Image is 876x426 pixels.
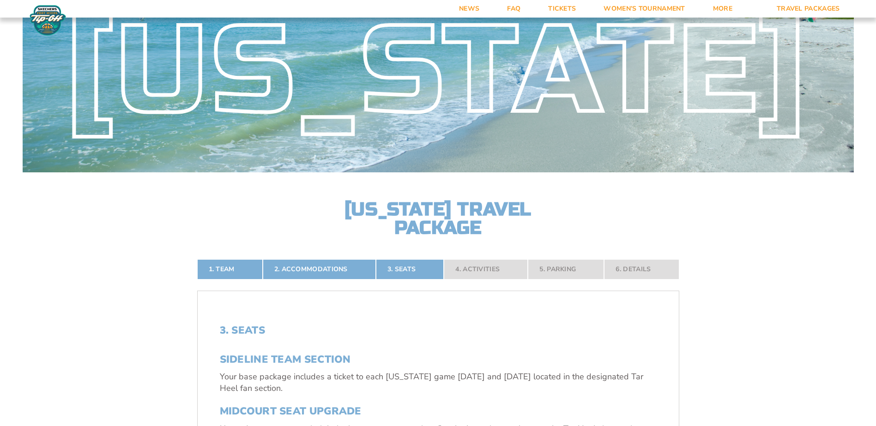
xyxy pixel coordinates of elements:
[220,353,657,365] h3: SIDELINE TEAM SECTION
[337,200,540,237] h2: [US_STATE] Travel Package
[23,22,854,120] div: [US_STATE]
[28,5,68,36] img: Fort Myers Tip-Off
[220,371,657,394] p: Your base package includes a ticket to each [US_STATE] game [DATE] and [DATE] located in the desi...
[263,259,376,280] a: 2. Accommodations
[220,405,657,417] h3: MIDCOURT SEAT UPGRADE
[220,324,657,336] h2: 3. Seats
[197,259,263,280] a: 1. Team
